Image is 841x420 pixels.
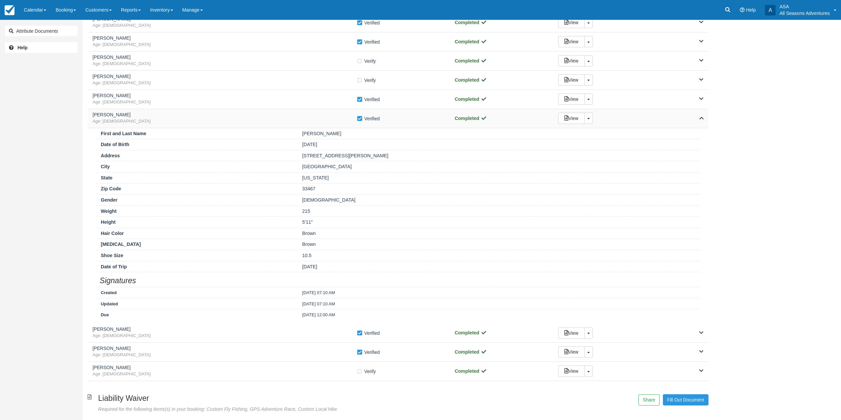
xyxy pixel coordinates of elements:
div: Address [96,152,297,159]
i: Help [740,8,745,12]
div: Date of Birth [96,141,297,148]
div: First and Last Name [96,130,297,137]
div: [US_STATE] [297,174,700,181]
small: [DATE] 07:10 AM [302,290,335,295]
small: [DATE] 12:00 AM [302,312,335,317]
div: State [96,174,297,181]
span: Verify [364,368,376,375]
a: View [558,327,585,339]
a: View [558,55,585,66]
span: Verified [364,330,380,336]
p: ASA [780,3,830,10]
div: Gender [96,197,297,204]
span: Age: [DEMOGRAPHIC_DATA] [93,42,357,48]
div: City [96,163,297,170]
h5: [PERSON_NAME] [93,112,357,117]
span: Age: [DEMOGRAPHIC_DATA] [93,80,357,86]
div: Date of Trip [96,263,297,270]
a: View [558,113,585,124]
strong: Completed [455,368,487,374]
div: A [765,5,776,16]
span: Verify [364,58,376,64]
div: 5'11" [297,219,700,226]
div: Weight [96,208,297,215]
strong: Completed [455,349,487,355]
div: Height [96,219,297,226]
button: Share [638,394,659,405]
div: Brown [297,230,700,237]
small: Updated [101,301,118,306]
strong: Completed [455,116,487,121]
button: Attribute Documents [5,26,78,36]
div: [DATE] [297,263,700,270]
span: Age: [DEMOGRAPHIC_DATA] [93,61,357,67]
h2: Liability Waiver [98,394,489,402]
a: View [558,17,585,28]
span: Age: [DEMOGRAPHIC_DATA] [93,371,357,377]
a: Help [5,42,78,53]
b: Help [18,45,27,50]
span: Age: [DEMOGRAPHIC_DATA] [93,333,357,339]
small: Created [101,290,117,295]
div: [DATE] [297,141,700,148]
strong: Completed [455,20,487,25]
div: [MEDICAL_DATA] [96,241,297,248]
span: Verified [364,96,380,103]
div: Shoe Size [96,252,297,259]
p: All Seasons Adventures [780,10,830,17]
a: View [558,346,585,358]
div: [PERSON_NAME] [297,130,700,137]
strong: Completed [455,77,487,83]
strong: Completed [455,96,487,102]
div: [STREET_ADDRESS][PERSON_NAME] [297,152,700,159]
span: Age: [DEMOGRAPHIC_DATA] [93,99,357,105]
strong: Completed [455,39,487,44]
span: Verified [364,115,380,122]
small: [DATE] 07:10 AM [302,301,335,306]
span: Verified [364,349,380,356]
img: checkfront-main-nav-mini-logo.png [5,5,15,15]
div: Zip Code [96,185,297,192]
a: Fill Out Document [663,394,708,405]
h5: [PERSON_NAME] [93,36,357,41]
strong: Completed [455,58,487,63]
h5: [PERSON_NAME] [93,74,357,79]
strong: Completed [455,330,487,335]
span: Verified [364,19,380,26]
h5: [PERSON_NAME] [93,327,357,332]
div: 33467 [297,185,700,192]
small: Due [101,312,109,317]
div: 215 [297,208,700,215]
a: View [558,74,585,86]
span: Age: [DEMOGRAPHIC_DATA] [93,22,357,29]
h5: [PERSON_NAME] [93,93,357,98]
h5: [PERSON_NAME] [93,346,357,351]
div: [GEOGRAPHIC_DATA] [297,163,700,170]
span: Help [746,7,756,13]
div: [DEMOGRAPHIC_DATA] [297,197,700,204]
h2: Signatures [96,274,700,285]
span: Verify [364,77,376,84]
span: Verified [364,39,380,45]
div: Hair Color [96,230,297,237]
span: Age: [DEMOGRAPHIC_DATA] [93,118,357,125]
a: View [558,94,585,105]
a: View [558,365,585,377]
div: Brown [297,241,700,248]
h5: [PERSON_NAME] [93,365,357,370]
h5: [PERSON_NAME] [93,55,357,60]
div: 10.5 [297,252,700,259]
span: Age: [DEMOGRAPHIC_DATA] [93,352,357,358]
a: View [558,36,585,47]
div: Required for the following items(s) in your booking: Custom Fly Fishing, GPS Adventure Race, Cust... [98,406,489,413]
